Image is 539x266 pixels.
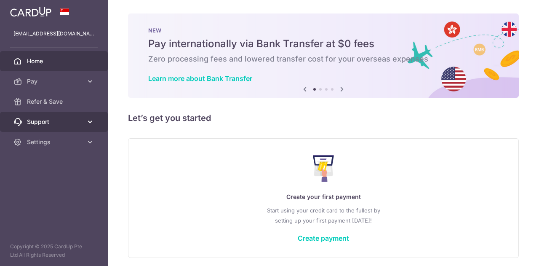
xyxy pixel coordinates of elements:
span: Refer & Save [27,97,83,106]
img: CardUp [10,7,51,17]
h6: Zero processing fees and lowered transfer cost for your overseas expenses [148,54,499,64]
h5: Pay internationally via Bank Transfer at $0 fees [148,37,499,51]
h5: Let’s get you started [128,111,519,125]
a: Create payment [298,234,349,242]
p: Create your first payment [145,192,502,202]
a: Learn more about Bank Transfer [148,74,252,83]
span: Pay [27,77,83,86]
span: Support [27,118,83,126]
img: Bank transfer banner [128,13,519,98]
p: NEW [148,27,499,34]
p: [EMAIL_ADDRESS][DOMAIN_NAME] [13,30,94,38]
p: Start using your credit card to the fullest by setting up your first payment [DATE]! [145,205,502,226]
img: Make Payment [313,155,334,182]
span: Settings [27,138,83,146]
span: Home [27,57,83,65]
